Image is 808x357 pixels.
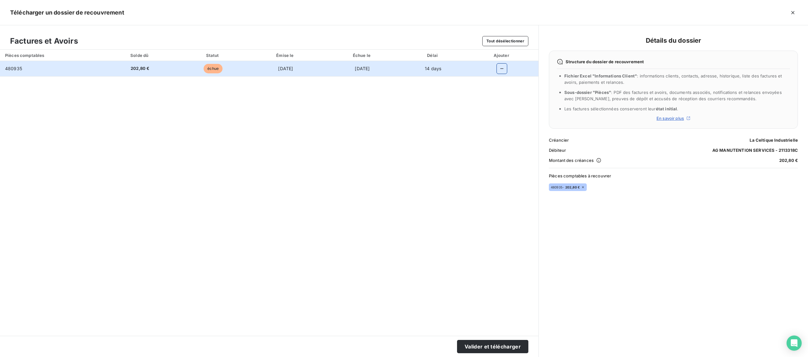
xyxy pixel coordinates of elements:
div: Émise le [249,52,323,58]
span: 202,80 € [106,65,174,72]
span: AG MANUTENTION SERVICES - 2113318C [712,148,798,153]
span: En savoir plus [656,116,684,121]
div: 480935 - [551,185,580,189]
span: Créancier [549,138,569,143]
div: Échue le [325,52,400,58]
div: Ajouter [467,52,537,58]
span: Fichier Excel "Informations Client" [564,73,637,78]
span: Débiteur [549,148,566,153]
div: Solde dû [103,52,178,58]
td: [DATE] [247,61,324,76]
h4: Détails du dossier [549,35,798,46]
span: : informations clients, contacts, adresse, historique, liste des factures et avoirs, paiements et... [564,73,782,85]
button: Tout désélectionner [482,36,528,46]
h5: Télécharger un dossier de recouvrement [10,8,124,17]
span: 202,80 € [779,158,798,163]
div: Pièces comptables [1,52,100,58]
span: Pièces comptables à recouvrer [549,173,798,178]
span: Structure du dossier de recouvrement [566,59,644,64]
button: Valider et télécharger [457,340,528,353]
span: Sous-dossier "Pièces" [564,90,611,95]
span: : PDF des factures et avoirs, documents associés, notifications et relances envoyées avec [PERSON... [564,90,782,101]
span: 480935 [5,66,22,71]
h3: Factures et Avoirs [10,35,78,47]
td: [DATE] [324,61,401,76]
span: 202,80 € [565,185,580,189]
span: échue [204,64,223,73]
div: Open Intercom Messenger [787,335,802,351]
span: Les factures sélectionnées conserveront leur . [564,106,679,111]
span: Montant des créances [549,158,594,163]
td: 14 days [401,61,466,76]
div: Délai [402,52,464,58]
div: Statut [180,52,246,58]
span: état initial [656,106,677,111]
span: La Celtique Industrielle [750,138,798,143]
